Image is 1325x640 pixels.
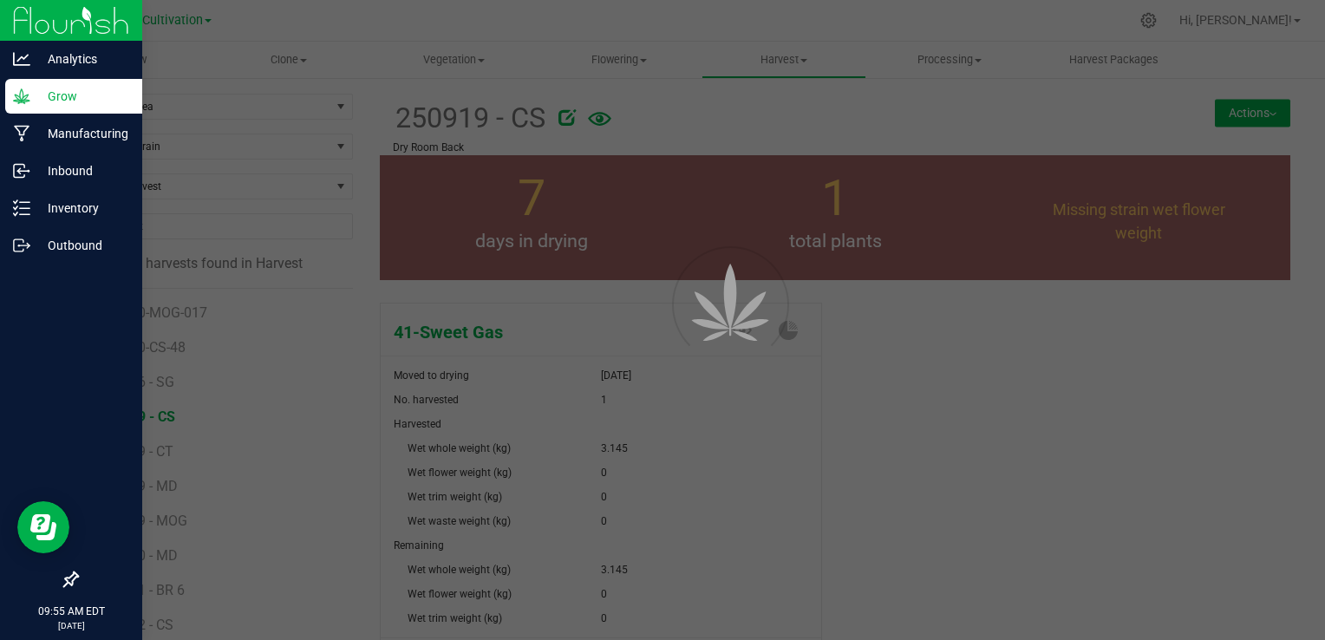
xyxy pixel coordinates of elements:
[13,162,30,180] inline-svg: Inbound
[13,50,30,68] inline-svg: Analytics
[13,199,30,217] inline-svg: Inventory
[30,160,134,181] p: Inbound
[13,237,30,254] inline-svg: Outbound
[30,86,134,107] p: Grow
[30,123,134,144] p: Manufacturing
[8,619,134,632] p: [DATE]
[30,235,134,256] p: Outbound
[8,604,134,619] p: 09:55 AM EDT
[17,501,69,553] iframe: Resource center
[13,88,30,105] inline-svg: Grow
[30,198,134,219] p: Inventory
[30,49,134,69] p: Analytics
[13,125,30,142] inline-svg: Manufacturing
